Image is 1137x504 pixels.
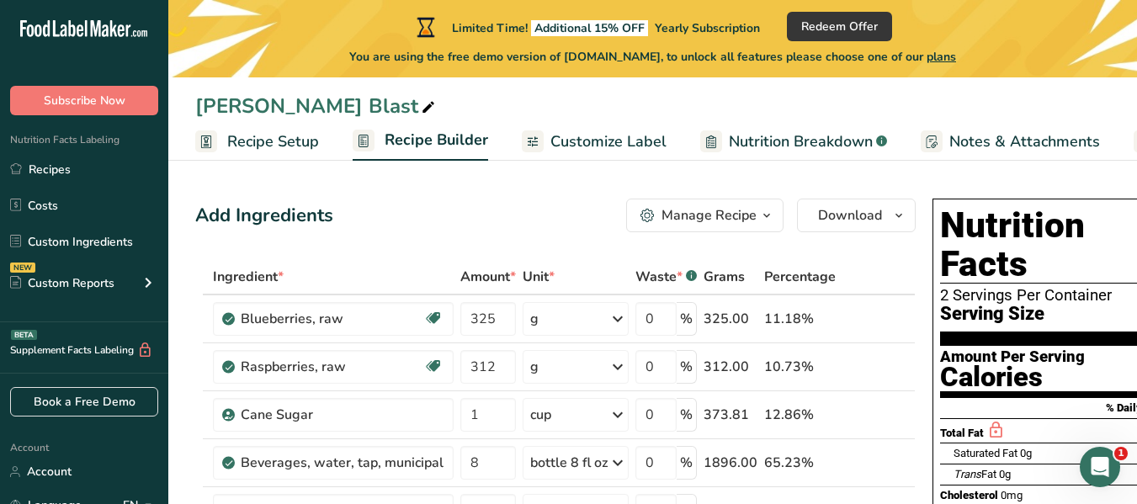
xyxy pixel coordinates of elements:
p: Hi [PERSON_NAME] [34,119,303,148]
div: Send us a message [17,198,320,244]
span: 1 [1114,447,1128,460]
span: Ingredient [213,267,284,287]
div: 325.00 [704,309,757,329]
span: 0mg [1001,489,1023,501]
div: Limited Time! [413,17,760,37]
div: Custom Reports [10,274,114,292]
img: Profile image for Rana [212,27,246,61]
div: Beverages, water, tap, municipal [241,453,444,473]
button: News [252,349,337,416]
span: 0g [1020,447,1032,459]
a: Nutrition Breakdown [700,123,887,161]
span: Amount [460,267,516,287]
span: Additional 15% OFF [531,20,648,36]
span: News [279,391,311,403]
span: Subscribe Now [44,92,125,109]
i: Trans [954,468,981,480]
div: How Subscription Upgrades Work on [DOMAIN_NAME] [35,338,282,374]
img: logo [34,38,146,53]
div: Blueberries, raw [241,309,423,329]
span: Customize Label [550,130,667,153]
div: 65.23% [764,453,836,473]
div: Hire an Expert Services [24,300,312,332]
span: You are using the free demo version of [DOMAIN_NAME], to unlock all features please choose one of... [349,48,956,66]
span: Total Fat [940,427,984,439]
span: Notes & Attachments [949,130,1100,153]
div: Send us a message [35,212,281,230]
div: 11.18% [764,309,836,329]
span: Nutrition Breakdown [729,130,873,153]
div: 312.00 [704,357,757,377]
a: Recipe Builder [353,121,488,162]
img: Profile image for Rachelle [180,27,214,61]
div: Raspberries, raw [241,357,423,377]
div: NEW [10,263,35,273]
div: Manage Recipe [661,205,757,225]
div: g [530,309,539,329]
span: 0g [999,468,1011,480]
span: Help [197,391,224,403]
button: Search for help [24,260,312,294]
div: bottle 8 fl oz [530,453,608,473]
button: Help [168,349,252,416]
div: Amount Per Serving [940,349,1085,365]
iframe: Intercom live chat [1080,447,1120,487]
span: Recipe Setup [227,130,319,153]
div: 1896.00 [704,453,757,473]
a: Recipe Setup [195,123,319,161]
div: BETA [11,330,37,340]
div: 12.86% [764,405,836,425]
button: Manage Recipe [626,199,784,232]
span: Percentage [764,267,836,287]
button: Messages [84,349,168,416]
button: Redeem Offer [787,12,892,41]
div: [PERSON_NAME] Blast [195,91,438,121]
button: Subscribe Now [10,86,158,115]
a: Notes & Attachments [921,123,1100,161]
span: Search for help [35,268,136,286]
button: Download [797,199,916,232]
span: Unit [523,267,555,287]
div: Waste [635,267,697,287]
span: Redeem Offer [801,18,878,35]
div: Calories [940,365,1085,390]
div: 10.73% [764,357,836,377]
span: plans [927,49,956,65]
span: Cholesterol [940,489,998,501]
span: Yearly Subscription [655,20,760,36]
a: Customize Label [522,123,667,161]
span: Fat [954,468,996,480]
span: Download [818,205,882,225]
div: How Subscription Upgrades Work on [DOMAIN_NAME] [24,332,312,380]
span: Messages [98,391,156,403]
p: How can we help? [34,148,303,177]
div: Cane Sugar [241,405,444,425]
div: Hire an Expert Services [35,307,282,325]
a: Book a Free Demo [10,387,158,416]
div: Close [290,27,320,57]
span: Serving Size [940,304,1044,325]
img: Profile image for Reem [244,27,278,61]
div: cup [530,405,551,425]
span: Home [23,391,61,403]
div: Add Ingredients [195,202,333,230]
span: Grams [704,267,745,287]
div: 373.81 [704,405,757,425]
span: Saturated Fat [954,447,1017,459]
span: Recipe Builder [385,129,488,151]
div: g [530,357,539,377]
